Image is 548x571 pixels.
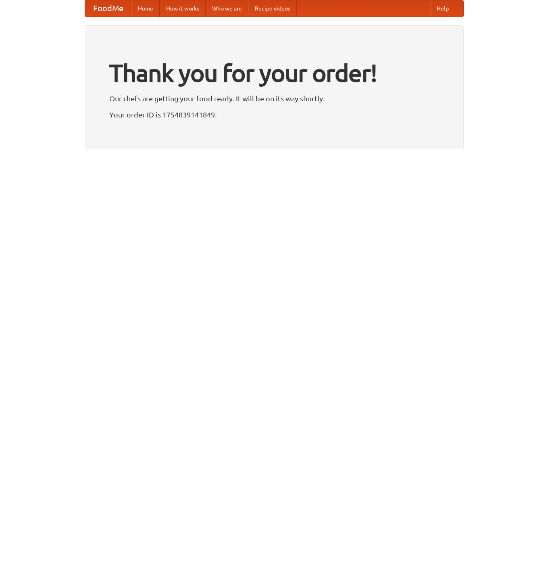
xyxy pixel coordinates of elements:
a: Home [131,0,160,17]
a: Recipe videos [248,0,297,17]
p: Your order ID is 1754839141849. [109,109,439,121]
a: Who we are [206,0,248,17]
p: Our chefs are getting your food ready. It will be on its way shortly. [109,92,439,105]
a: Help [430,0,455,17]
a: How it works [160,0,206,17]
a: FoodMe [85,0,131,17]
h1: Thank you for your order! [109,54,439,92]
